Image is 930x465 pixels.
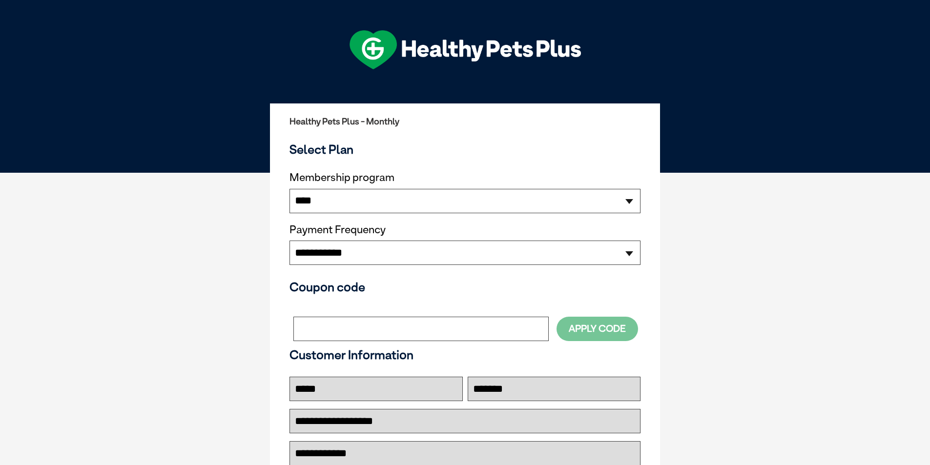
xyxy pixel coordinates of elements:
[289,347,641,362] h3: Customer Information
[289,171,641,184] label: Membership program
[289,223,386,236] label: Payment Frequency
[557,317,638,341] button: Apply Code
[289,142,641,157] h3: Select Plan
[289,117,641,126] h2: Healthy Pets Plus - Monthly
[350,30,581,69] img: hpp-logo-landscape-green-white.png
[289,280,641,294] h3: Coupon code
